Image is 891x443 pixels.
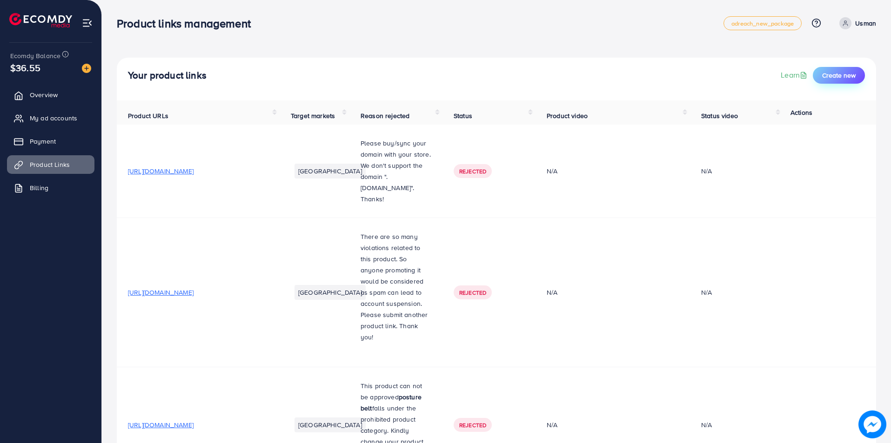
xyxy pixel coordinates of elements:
span: adreach_new_package [731,20,794,26]
span: $36.55 [10,61,40,74]
span: [URL][DOMAIN_NAME] [128,420,194,430]
a: adreach_new_package [724,16,802,30]
div: N/A [547,420,679,430]
img: menu [82,18,93,28]
span: Status [454,111,472,120]
span: Product Links [30,160,70,169]
span: Actions [791,108,812,117]
div: N/A [547,166,679,176]
span: Product URLs [128,111,168,120]
span: Rejected [459,167,486,175]
span: [URL][DOMAIN_NAME] [128,166,194,176]
span: Target markets [291,111,335,120]
a: Usman [836,17,876,29]
span: Reason rejected [361,111,409,120]
a: Product Links [7,155,94,174]
span: Ecomdy Balance [10,51,60,60]
span: Payment [30,137,56,146]
a: Overview [7,86,94,104]
div: N/A [701,288,712,297]
div: N/A [701,166,712,176]
a: My ad accounts [7,109,94,127]
li: [GEOGRAPHIC_DATA] [295,285,366,300]
span: My ad accounts [30,113,77,123]
h3: Product links management [117,17,258,30]
a: Billing [7,179,94,197]
span: Rejected [459,421,486,429]
img: logo [9,13,72,27]
span: Rejected [459,289,486,297]
span: Create new [822,71,856,80]
li: [GEOGRAPHIC_DATA] [295,417,366,432]
li: [GEOGRAPHIC_DATA] [295,164,366,179]
a: Learn [781,70,809,80]
p: Usman [855,18,876,29]
span: Please buy/sync your domain with your store. We don't support the domain ".[DOMAIN_NAME]". Thanks! [361,139,431,204]
h4: Your product links [128,70,207,81]
span: Status video [701,111,738,120]
span: Overview [30,90,58,99]
span: [URL][DOMAIN_NAME] [128,288,194,297]
p: There are so many violations related to this product. So anyone promoting it would be considered ... [361,231,431,343]
div: N/A [701,420,712,430]
button: Create new [813,67,865,84]
span: Billing [30,183,48,192]
a: Payment [7,132,94,151]
img: image [82,64,91,73]
img: image [858,410,886,438]
div: N/A [547,288,679,297]
span: Product video [547,111,588,120]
